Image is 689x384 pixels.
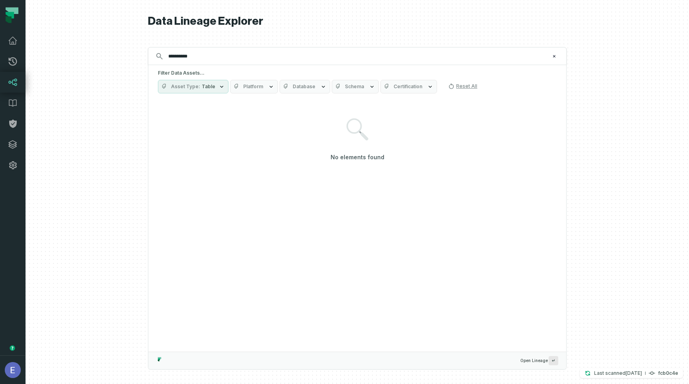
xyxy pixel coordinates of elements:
div: Suggestions [148,98,566,352]
h1: Data Lineage Explorer [148,14,567,28]
button: Reset All [445,80,480,93]
span: Schema [345,83,364,90]
div: Tooltip anchor [9,344,16,352]
button: Database [280,80,330,93]
span: Open Lineage [520,356,558,365]
button: Asset TypeTable [158,80,228,93]
span: Asset Type [171,83,200,90]
span: Certification [394,83,422,90]
button: Platform [230,80,278,93]
h4: fcb0c4e [658,371,678,376]
span: Platform [243,83,263,90]
span: Press ↵ to add a new Data Asset to the graph [549,356,558,365]
img: avatar of Elisheva Lapid [5,362,21,378]
button: Clear search query [550,52,558,60]
button: Certification [380,80,437,93]
p: Last scanned [594,369,642,377]
relative-time: Oct 9, 2025, 9:39 PM GMT+3 [626,370,642,376]
h4: No elements found [331,153,384,161]
span: Table [202,83,215,90]
button: Schema [332,80,379,93]
button: Last scanned[DATE] 9:39:22 PMfcb0c4e [580,368,683,378]
span: Database [293,83,315,90]
h5: Filter Data Assets... [158,70,557,76]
